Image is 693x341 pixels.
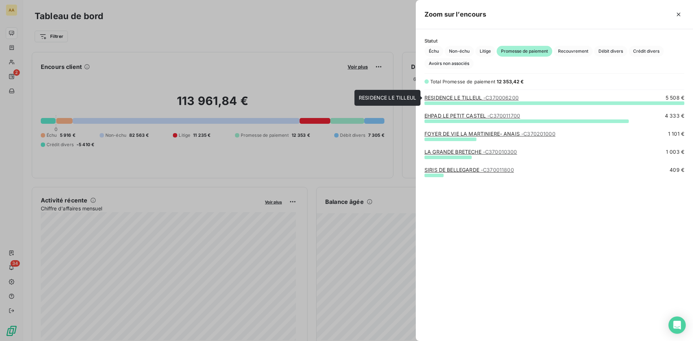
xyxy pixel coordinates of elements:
span: Total Promesse de paiement [430,79,495,84]
a: LA GRANDE BRETECHE [424,149,517,155]
a: SIRIS DE BELLEGARDE [424,167,514,173]
button: Recouvrement [554,46,593,57]
div: grid [416,94,693,332]
span: 1 003 € [666,148,684,156]
button: Échu [424,46,443,57]
a: FOYER DE VIE LA MARTINIERE- ANAIS [424,131,555,137]
span: - C370010300 [483,149,517,155]
span: - C370201000 [521,131,555,137]
span: - C370011700 [487,113,520,119]
span: 5 508 € [666,94,684,101]
a: RESIDENCE LE TILLEUL [424,95,519,101]
span: - C370006200 [483,95,519,101]
h5: Zoom sur l’encours [424,9,486,19]
button: Avoirs non associés [424,58,474,69]
span: Statut [424,38,684,44]
span: RESIDENCE LE TILLEUL [359,95,416,101]
button: Non-échu [445,46,474,57]
button: Litige [475,46,495,57]
button: Débit divers [594,46,627,57]
span: 1 101 € [668,130,684,137]
button: Crédit divers [629,46,664,57]
div: Open Intercom Messenger [668,316,686,334]
span: - C370011800 [481,167,514,173]
span: 409 € [670,166,684,174]
span: 4 333 € [665,112,684,119]
span: 12 353,42 € [497,79,524,84]
a: EHPAD LE PETIT CASTEL [424,113,520,119]
button: Promesse de paiement [497,46,552,57]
